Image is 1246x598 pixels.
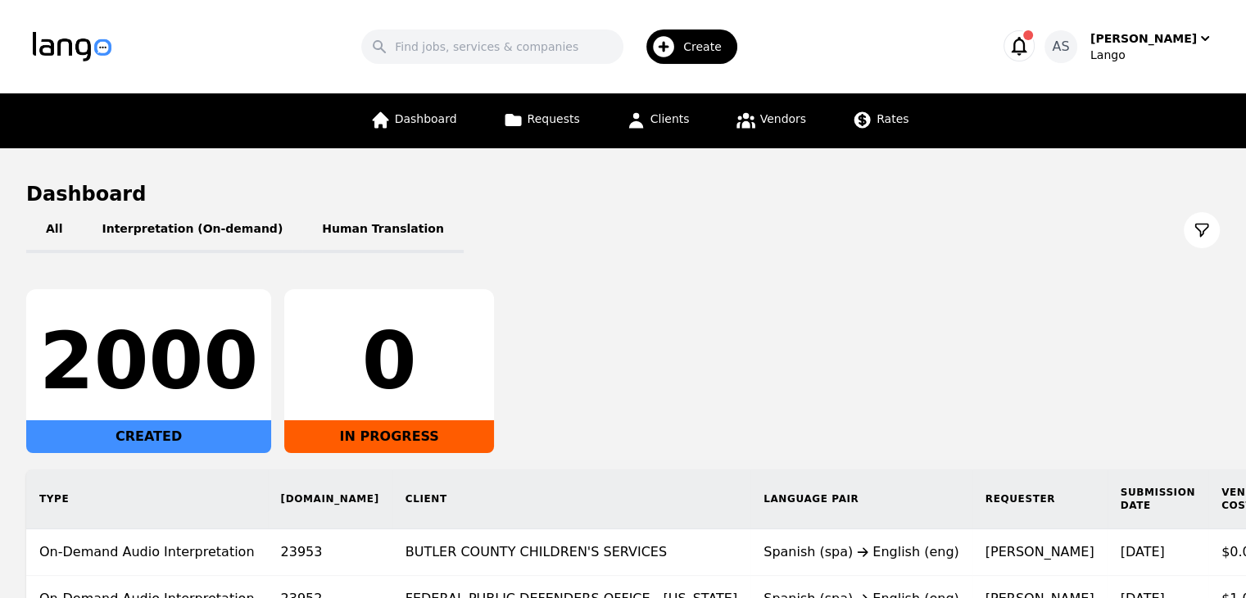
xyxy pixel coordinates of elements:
[683,39,733,55] span: Create
[39,322,258,401] div: 2000
[972,529,1108,576] td: [PERSON_NAME]
[877,112,908,125] span: Rates
[392,469,750,529] th: Client
[1090,47,1213,63] div: Lango
[284,420,494,453] div: IN PROGRESS
[750,469,972,529] th: Language Pair
[268,529,392,576] td: 23953
[1184,212,1220,248] button: Filter
[33,32,111,61] img: Logo
[297,322,481,401] div: 0
[763,542,959,562] div: Spanish (spa) English (eng)
[623,23,747,70] button: Create
[1052,37,1069,57] span: AS
[1044,30,1213,63] button: AS[PERSON_NAME]Lango
[26,529,268,576] td: On-Demand Audio Interpretation
[650,112,690,125] span: Clients
[360,93,467,148] a: Dashboard
[26,207,82,253] button: All
[1121,544,1165,559] time: [DATE]
[726,93,816,148] a: Vendors
[528,112,580,125] span: Requests
[302,207,464,253] button: Human Translation
[361,29,623,64] input: Find jobs, services & companies
[82,207,302,253] button: Interpretation (On-demand)
[395,112,457,125] span: Dashboard
[1108,469,1208,529] th: Submission Date
[493,93,590,148] a: Requests
[26,469,268,529] th: Type
[616,93,700,148] a: Clients
[842,93,918,148] a: Rates
[26,181,1220,207] h1: Dashboard
[760,112,806,125] span: Vendors
[392,529,750,576] td: BUTLER COUNTY CHILDREN'S SERVICES
[972,469,1108,529] th: Requester
[1090,30,1197,47] div: [PERSON_NAME]
[268,469,392,529] th: [DOMAIN_NAME]
[26,420,271,453] div: CREATED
